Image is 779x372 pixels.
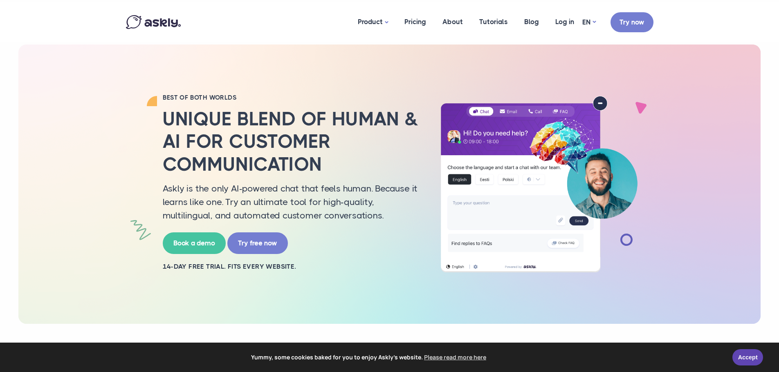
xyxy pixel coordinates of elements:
[350,2,396,42] a: Product
[126,15,181,29] img: Askly
[582,16,596,28] a: EN
[163,262,420,271] h2: 14-day free trial. Fits every website.
[732,349,763,365] a: Accept
[423,351,487,363] a: learn more about cookies
[163,94,420,102] h2: BEST OF BOTH WORLDS
[163,108,420,176] h2: Unique blend of human & AI for customer communication
[611,12,653,32] a: Try now
[12,351,727,363] span: Yummy, some cookies baked for you to enjoy Askly's website.
[516,2,547,42] a: Blog
[163,232,226,254] a: Book a demo
[396,2,434,42] a: Pricing
[433,96,645,272] img: AI multilingual chat
[227,232,288,254] a: Try free now
[471,2,516,42] a: Tutorials
[163,182,420,222] p: Askly is the only AI-powered chat that feels human. Because it learns like one. Try an ultimate t...
[547,2,582,42] a: Log in
[434,2,471,42] a: About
